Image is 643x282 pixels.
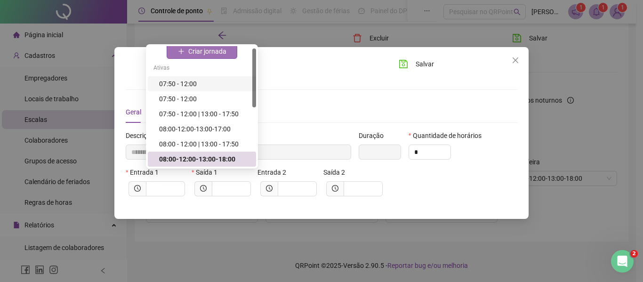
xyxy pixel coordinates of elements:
span: 2 [630,250,638,258]
div: 07:50 - 12:00 [159,94,250,104]
span: clock-circle [200,185,207,192]
span: save [399,59,408,69]
span: Salvar [416,59,434,69]
span: clock-circle [332,185,338,192]
button: Salvar [392,56,441,72]
label: Duração [359,130,390,141]
iframe: Intercom live chat [611,250,634,273]
label: Entrada 1 [126,167,165,177]
button: Close [508,53,523,68]
div: 08:00 - 12:00 | 13:00 - 17:50 [159,139,250,149]
span: plus [178,48,185,55]
label: Entrada 2 [257,167,292,177]
div: Ativas [148,61,256,76]
label: Quantidade de horários [409,130,488,141]
span: close [512,56,519,64]
span: Descrição da jornada [126,130,187,141]
div: 08:00-12:00-13:00-18:00 [159,154,250,164]
label: Saída 1 [192,167,224,177]
button: Criar jornada [167,44,237,59]
span: clock-circle [134,185,141,192]
span: Criar jornada [188,46,226,56]
div: 07:50 - 12:00 [159,79,250,89]
label: Saída 2 [323,167,351,177]
div: 08:00-12:00-13:00-17:00 [159,124,250,134]
div: 07:50 - 12:00 | 13:00 - 17:50 [159,109,250,119]
div: Geral [126,107,141,117]
span: clock-circle [266,185,273,192]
